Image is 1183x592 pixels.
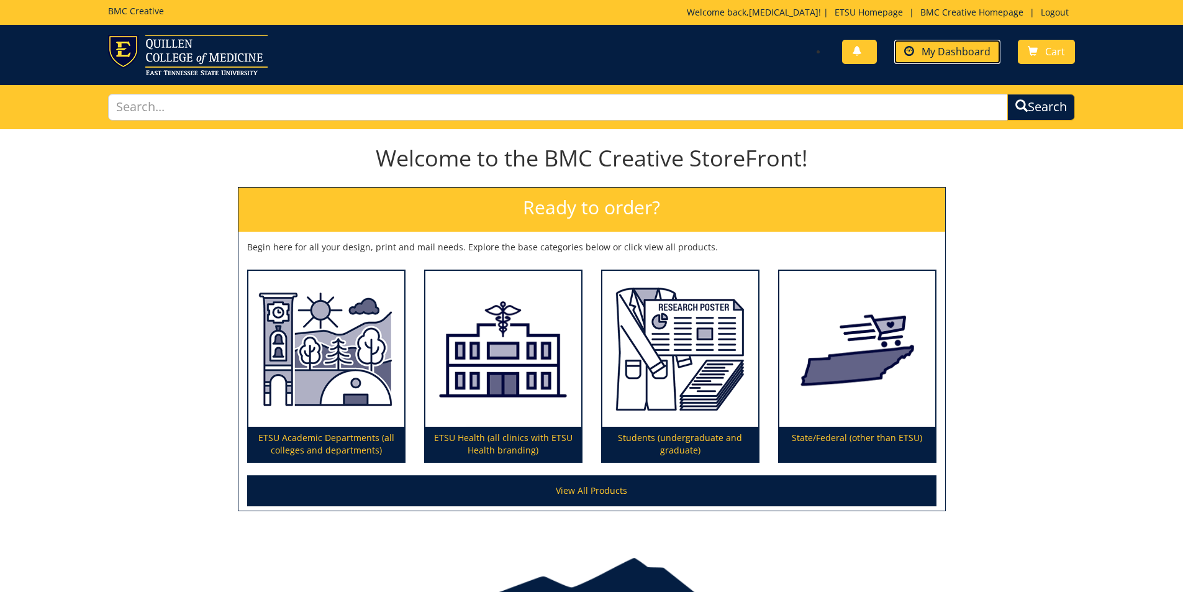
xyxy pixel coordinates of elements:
[425,427,581,462] p: ETSU Health (all clinics with ETSU Health branding)
[247,241,936,253] p: Begin here for all your design, print and mail needs. Explore the base categories below or click ...
[602,271,758,462] a: Students (undergraduate and graduate)
[914,6,1030,18] a: BMC Creative Homepage
[828,6,909,18] a: ETSU Homepage
[1018,40,1075,64] a: Cart
[922,45,990,58] span: My Dashboard
[108,94,1008,121] input: Search...
[749,6,818,18] a: [MEDICAL_DATA]
[247,475,936,506] a: View All Products
[425,271,581,427] img: ETSU Health (all clinics with ETSU Health branding)
[602,427,758,462] p: Students (undergraduate and graduate)
[108,6,164,16] h5: BMC Creative
[894,40,1000,64] a: My Dashboard
[425,271,581,462] a: ETSU Health (all clinics with ETSU Health branding)
[1035,6,1075,18] a: Logout
[248,427,404,462] p: ETSU Academic Departments (all colleges and departments)
[248,271,404,462] a: ETSU Academic Departments (all colleges and departments)
[1045,45,1065,58] span: Cart
[108,35,268,75] img: ETSU logo
[1007,94,1075,121] button: Search
[238,146,946,171] h1: Welcome to the BMC Creative StoreFront!
[779,271,935,427] img: State/Federal (other than ETSU)
[687,6,1075,19] p: Welcome back, ! | | |
[779,427,935,462] p: State/Federal (other than ETSU)
[602,271,758,427] img: Students (undergraduate and graduate)
[248,271,404,427] img: ETSU Academic Departments (all colleges and departments)
[779,271,935,462] a: State/Federal (other than ETSU)
[238,188,945,232] h2: Ready to order?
